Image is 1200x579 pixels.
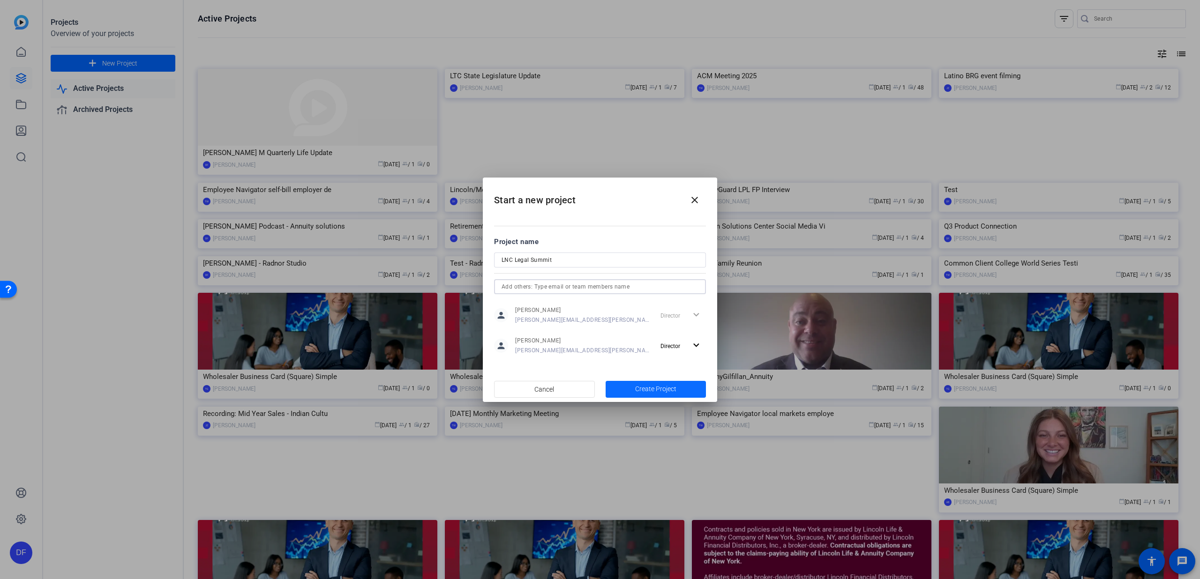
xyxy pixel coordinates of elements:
[534,380,554,398] span: Cancel
[690,340,702,351] mat-icon: expand_more
[657,337,706,354] button: Director
[515,306,650,314] span: [PERSON_NAME]
[502,254,698,266] input: Enter Project Name
[515,316,650,324] span: [PERSON_NAME][EMAIL_ADDRESS][PERSON_NAME][DOMAIN_NAME]
[606,381,706,398] button: Create Project
[660,343,680,349] span: Director
[689,194,700,206] mat-icon: close
[515,347,650,354] span: [PERSON_NAME][EMAIL_ADDRESS][PERSON_NAME][DOMAIN_NAME]
[483,178,717,215] h2: Start a new project
[515,337,650,344] span: [PERSON_NAME]
[494,308,508,322] mat-icon: person
[502,281,698,292] input: Add others: Type email or team members name
[494,237,706,247] div: Project name
[494,339,508,353] mat-icon: person
[635,384,676,394] span: Create Project
[494,381,595,398] button: Cancel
